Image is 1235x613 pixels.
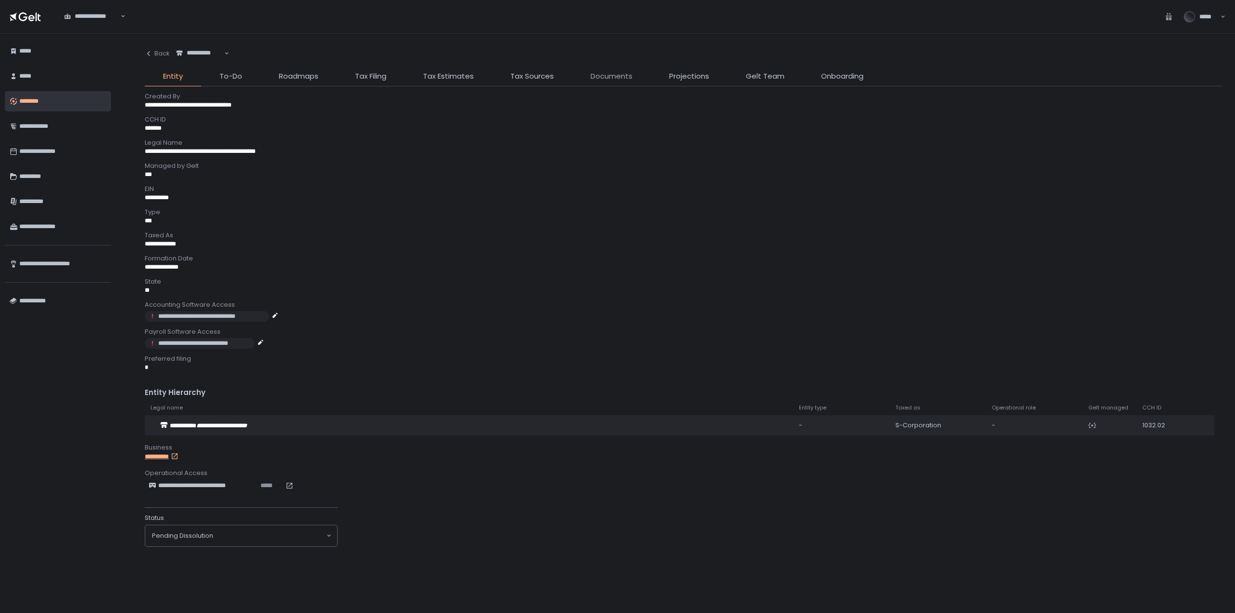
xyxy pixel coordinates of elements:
div: S-Corporation [895,421,980,430]
div: Search for option [145,525,337,546]
input: Search for option [64,21,120,30]
span: CCH ID [1142,404,1161,411]
div: Formation Date [145,254,1221,263]
span: Taxed as [895,404,920,411]
div: Created By [145,92,1221,101]
div: Taxed As [145,231,1221,240]
span: Entity type [799,404,826,411]
input: Search for option [176,57,223,67]
div: State [145,277,1221,286]
span: Gelt managed [1088,404,1128,411]
span: Legal name [151,404,183,411]
span: Documents [590,71,632,82]
input: Search for option [213,531,326,541]
div: Back [145,49,170,58]
div: Search for option [58,7,125,27]
div: CCH ID [145,115,1221,124]
div: Search for option [170,43,229,63]
span: To-Do [220,71,242,82]
div: Accounting Software Access [145,300,1221,309]
div: - [992,421,1077,430]
span: Entity [163,71,183,82]
span: Gelt Team [746,71,784,82]
span: Status [145,514,164,522]
div: Payroll Software Access [145,327,1221,336]
div: Preferred filing [145,354,1221,363]
span: Tax Estimates [423,71,474,82]
div: - [799,421,884,430]
div: Type [145,208,1221,217]
div: Operational Access [145,469,1221,477]
div: Legal Name [145,138,1221,147]
span: Operational role [992,404,1036,411]
span: Onboarding [821,71,864,82]
span: pending Dissolution [152,531,213,540]
span: Projections [669,71,709,82]
span: Roadmaps [279,71,318,82]
div: Managed by Gelt [145,162,1221,170]
div: EIN [145,185,1221,193]
div: Business [145,443,1221,452]
span: Tax Filing [355,71,386,82]
div: Entity Hierarchy [145,387,1221,398]
div: 1032.02 [1142,421,1175,430]
span: Tax Sources [510,71,554,82]
button: Back [145,43,170,63]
